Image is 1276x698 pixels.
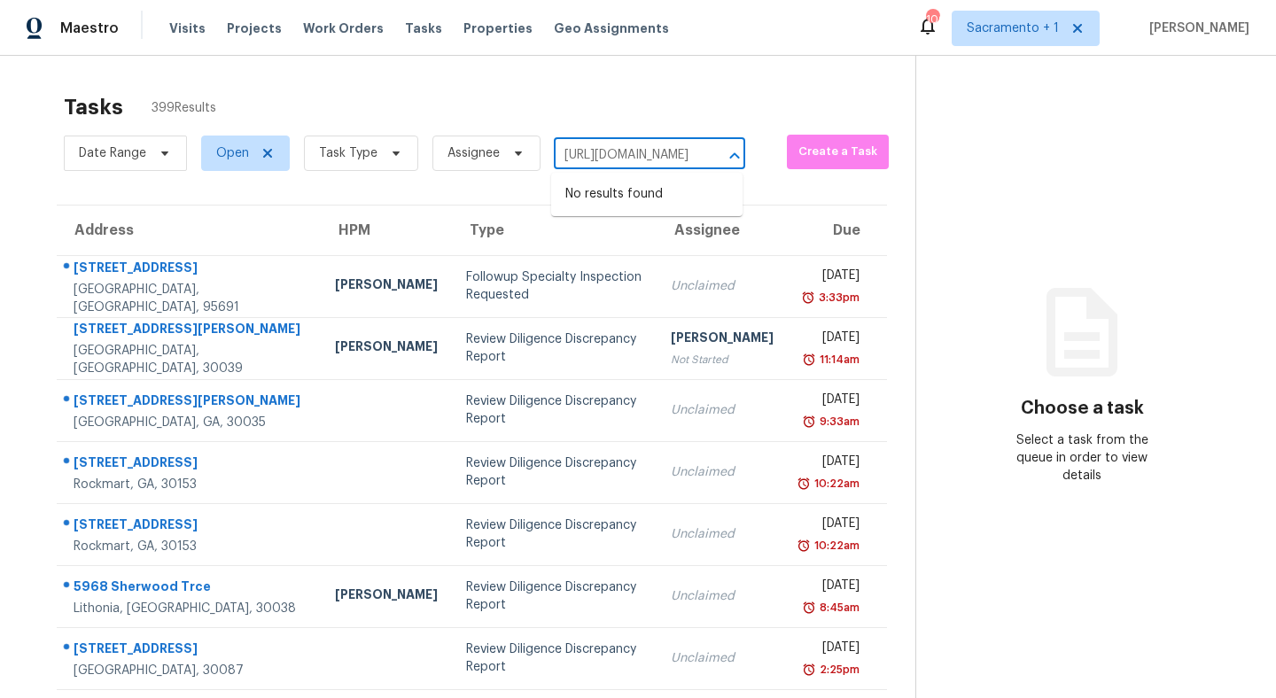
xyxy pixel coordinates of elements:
[816,351,860,368] div: 11:14am
[74,259,307,281] div: [STREET_ADDRESS]
[169,19,206,37] span: Visits
[74,281,307,316] div: [GEOGRAPHIC_DATA], [GEOGRAPHIC_DATA], 95691
[64,98,123,116] h2: Tasks
[466,516,643,552] div: Review Diligence Discrepancy Report
[466,454,643,490] div: Review Diligence Discrepancy Report
[816,599,860,617] div: 8:45am
[57,206,321,255] th: Address
[452,206,657,255] th: Type
[74,662,307,679] div: [GEOGRAPHIC_DATA], 30087
[802,453,860,475] div: [DATE]
[796,142,880,162] span: Create a Task
[1142,19,1249,37] span: [PERSON_NAME]
[802,413,816,430] img: Overdue Alarm Icon
[152,99,216,117] span: 399 Results
[816,661,860,679] div: 2:25pm
[797,537,811,555] img: Overdue Alarm Icon
[74,538,307,555] div: Rockmart, GA, 30153
[74,516,307,538] div: [STREET_ADDRESS]
[788,206,887,255] th: Due
[74,342,307,377] div: [GEOGRAPHIC_DATA], [GEOGRAPHIC_DATA], 30039
[466,640,643,676] div: Review Diligence Discrepancy Report
[74,454,307,476] div: [STREET_ADDRESS]
[797,475,811,492] img: Overdue Alarm Icon
[722,143,747,168] button: Close
[303,19,384,37] span: Work Orders
[74,578,307,600] div: 5968 Sherwood Trce
[466,578,643,614] div: Review Diligence Discrepancy Report
[671,587,774,605] div: Unclaimed
[802,515,860,537] div: [DATE]
[466,392,643,428] div: Review Diligence Discrepancy Report
[787,135,889,169] button: Create a Task
[319,144,377,162] span: Task Type
[227,19,282,37] span: Projects
[816,413,860,430] div: 9:33am
[335,337,438,360] div: [PERSON_NAME]
[335,586,438,608] div: [PERSON_NAME]
[802,351,816,368] img: Overdue Alarm Icon
[466,330,643,366] div: Review Diligence Discrepancy Report
[926,11,938,28] div: 100
[802,599,816,617] img: Overdue Alarm Icon
[74,320,307,342] div: [STREET_ADDRESS][PERSON_NAME]
[671,277,774,295] div: Unclaimed
[657,206,788,255] th: Assignee
[74,600,307,617] div: Lithonia, [GEOGRAPHIC_DATA], 30038
[405,22,442,35] span: Tasks
[1000,431,1165,485] div: Select a task from the queue in order to view details
[671,649,774,667] div: Unclaimed
[551,173,743,216] div: No results found
[811,475,860,492] div: 10:22am
[802,639,860,661] div: [DATE]
[802,577,860,599] div: [DATE]
[554,142,696,169] input: Search by address
[447,144,500,162] span: Assignee
[60,19,119,37] span: Maestro
[466,268,643,304] div: Followup Specialty Inspection Requested
[801,289,815,306] img: Overdue Alarm Icon
[802,661,816,679] img: Overdue Alarm Icon
[79,144,146,162] span: Date Range
[802,329,860,351] div: [DATE]
[671,463,774,481] div: Unclaimed
[671,329,774,351] div: [PERSON_NAME]
[1021,399,1144,417] h3: Choose a task
[967,19,1059,37] span: Sacramento + 1
[216,144,249,162] span: Open
[74,476,307,493] div: Rockmart, GA, 30153
[802,391,860,413] div: [DATE]
[802,267,860,289] div: [DATE]
[74,392,307,414] div: [STREET_ADDRESS][PERSON_NAME]
[335,275,438,298] div: [PERSON_NAME]
[671,401,774,419] div: Unclaimed
[74,640,307,662] div: [STREET_ADDRESS]
[671,525,774,543] div: Unclaimed
[811,537,860,555] div: 10:22am
[671,351,774,368] div: Not Started
[463,19,533,37] span: Properties
[554,19,669,37] span: Geo Assignments
[321,206,452,255] th: HPM
[74,414,307,431] div: [GEOGRAPHIC_DATA], GA, 30035
[815,289,860,306] div: 3:33pm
